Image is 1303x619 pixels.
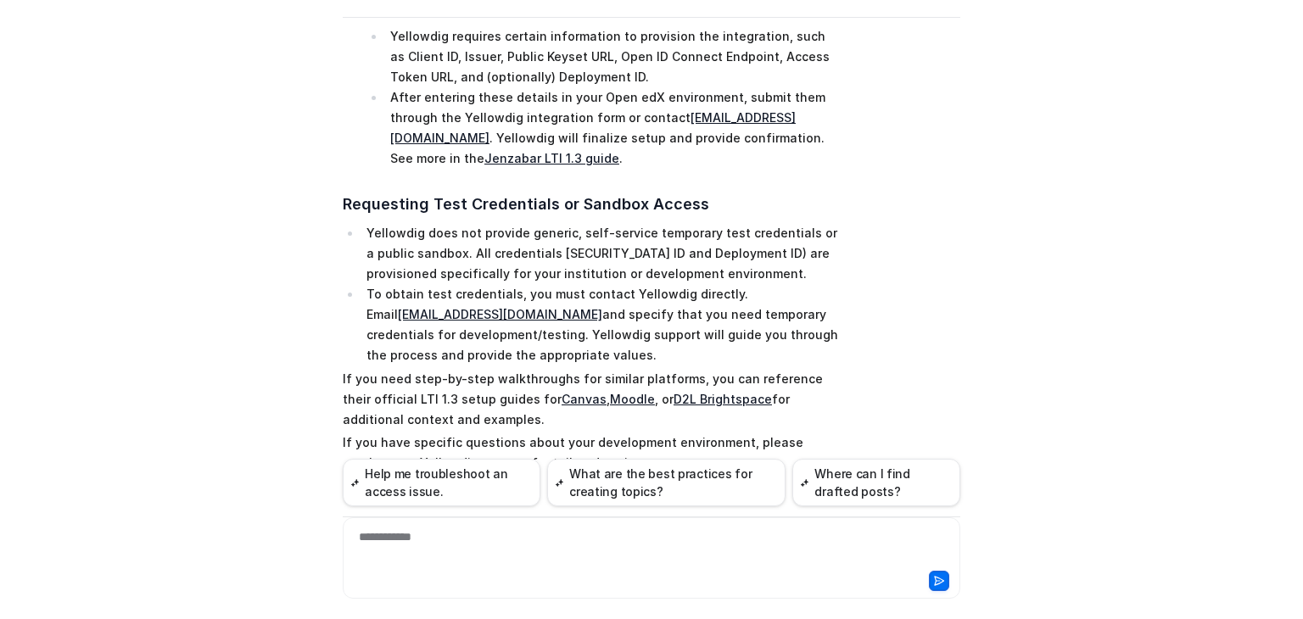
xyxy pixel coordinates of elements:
[398,307,602,321] a: [EMAIL_ADDRESS][DOMAIN_NAME]
[547,459,786,506] button: What are the best practices for creating topics?
[361,223,839,284] li: Yellowdig does not provide generic, self-service temporary test credentials or a public sandbox. ...
[385,26,839,87] li: Yellowdig requires certain information to provision the integration, such as Client ID, Issuer, P...
[343,459,540,506] button: Help me troubleshoot an access issue.
[361,284,839,365] li: To obtain test credentials, you must contact Yellowdig directly. Email and specify that you need ...
[792,459,960,506] button: Where can I find drafted posts?
[385,87,839,169] li: After entering these details in your Open edX environment, submit them through the Yellowdig inte...
[674,392,772,406] a: D2L Brightspace
[610,392,655,406] a: Moodle
[562,392,607,406] a: Canvas
[343,192,839,216] h3: Requesting Test Credentials or Sandbox Access
[343,432,839,473] p: If you have specific questions about your development environment, please reach out to Yellowdig ...
[343,369,839,430] p: If you need step-by-step walkthroughs for similar platforms, you can reference their official LTI...
[484,151,619,165] a: Jenzabar LTI 1.3 guide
